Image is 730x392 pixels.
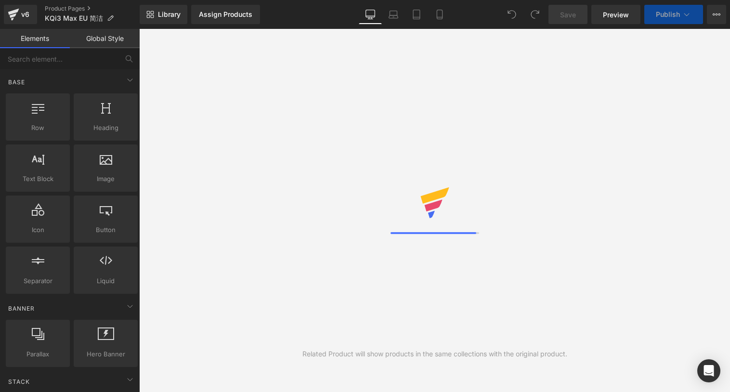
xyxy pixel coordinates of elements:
span: Banner [7,304,36,313]
span: Row [9,123,67,133]
span: KQi3 Max EU 简洁 [45,14,103,22]
div: v6 [19,8,31,21]
span: Liquid [77,276,135,286]
span: Text Block [9,174,67,184]
a: Mobile [428,5,451,24]
span: Publish [656,11,680,18]
span: Heading [77,123,135,133]
a: Laptop [382,5,405,24]
span: Base [7,78,26,87]
button: Redo [525,5,545,24]
a: Product Pages [45,5,140,13]
span: Hero Banner [77,349,135,359]
span: Stack [7,377,31,386]
div: Related Product will show products in the same collections with the original product. [302,349,567,359]
span: Image [77,174,135,184]
a: Tablet [405,5,428,24]
button: More [707,5,726,24]
a: v6 [4,5,37,24]
span: Preview [603,10,629,20]
a: Preview [591,5,640,24]
div: Open Intercom Messenger [697,359,720,382]
button: Undo [502,5,521,24]
a: Global Style [70,29,140,48]
div: Assign Products [199,11,252,18]
a: Desktop [359,5,382,24]
span: Button [77,225,135,235]
span: Save [560,10,576,20]
span: Separator [9,276,67,286]
button: Publish [644,5,703,24]
span: Parallax [9,349,67,359]
a: New Library [140,5,187,24]
span: Library [158,10,181,19]
span: Icon [9,225,67,235]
